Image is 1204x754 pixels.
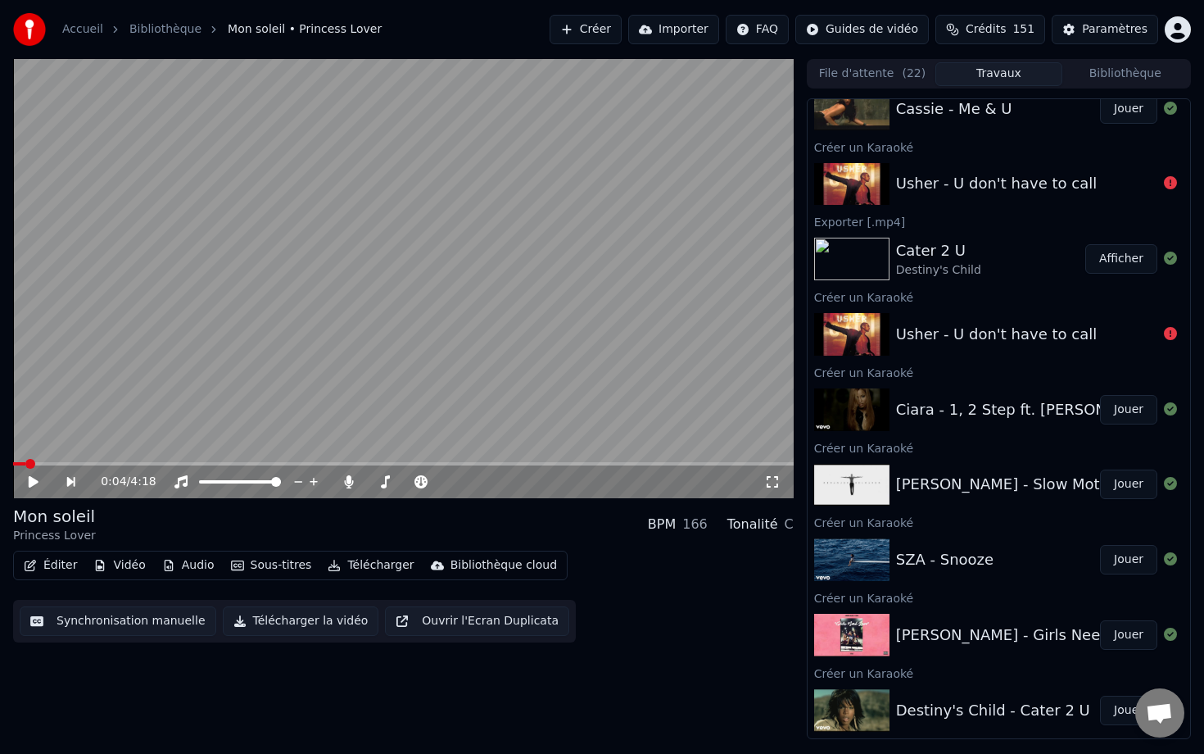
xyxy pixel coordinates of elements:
div: [PERSON_NAME] - Slow Motion [896,473,1122,496]
button: Sous-titres [224,554,319,577]
span: 151 [1012,21,1034,38]
span: 4:18 [130,474,156,490]
a: Accueil [62,21,103,38]
div: Paramètres [1082,21,1147,38]
span: ( 22 ) [902,66,926,82]
div: Créer un Karaoké [808,663,1190,683]
span: Crédits [966,21,1006,38]
button: Synchronisation manuelle [20,606,216,636]
div: SZA - Snooze [896,548,994,571]
div: Usher - U don't have to call [896,172,1097,195]
span: 0:04 [101,474,126,490]
button: Jouer [1100,470,1157,499]
div: BPM [648,515,676,534]
button: Travaux [935,62,1061,86]
button: FAQ [726,15,789,44]
div: Ouvrir le chat [1135,688,1184,738]
div: Ciara - 1, 2 Step ft. [PERSON_NAME] [896,398,1163,421]
button: File d'attente [809,62,935,86]
button: Ouvrir l'Ecran Duplicata [385,606,569,636]
button: Crédits151 [935,15,1045,44]
div: Princess Lover [13,528,96,544]
button: Audio [156,554,221,577]
div: Exporter [.mp4] [808,211,1190,231]
div: [PERSON_NAME] - Girls Need Love Remix [896,624,1200,647]
div: Créer un Karaoké [808,512,1190,532]
div: Cater 2 U [896,239,981,262]
div: Créer un Karaoké [808,137,1190,157]
button: Télécharger [321,554,420,577]
div: Créer un Karaoké [808,362,1190,382]
button: Jouer [1100,545,1157,575]
button: Importer [628,15,719,44]
div: / [101,474,140,490]
button: Vidéo [87,554,152,577]
button: Télécharger la vidéo [223,606,379,636]
button: Jouer [1100,94,1157,124]
div: C [785,515,794,534]
img: youka [13,13,46,46]
div: Cassie - Me & U [896,98,1012,120]
div: Destiny's Child [896,262,981,279]
div: Créer un Karaoké [808,438,1190,457]
div: Destiny's Child - Cater 2 U [896,699,1090,722]
div: Bibliothèque cloud [450,557,557,574]
div: Tonalité [727,515,778,534]
button: Créer [550,15,622,44]
button: Jouer [1100,395,1157,425]
div: Créer un Karaoké [808,287,1190,307]
button: Éditer [17,554,84,577]
a: Bibliothèque [129,21,201,38]
span: Mon soleil • Princess Lover [228,21,382,38]
div: Usher - U don't have to call [896,323,1097,346]
button: Guides de vidéo [795,15,929,44]
div: 166 [682,515,708,534]
nav: breadcrumb [62,21,382,38]
button: Jouer [1100,620,1157,650]
button: Bibliothèque [1062,62,1188,86]
button: Afficher [1085,244,1157,274]
div: Créer un Karaoké [808,588,1190,607]
button: Paramètres [1052,15,1158,44]
button: Jouer [1100,696,1157,725]
div: Mon soleil [13,505,96,528]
